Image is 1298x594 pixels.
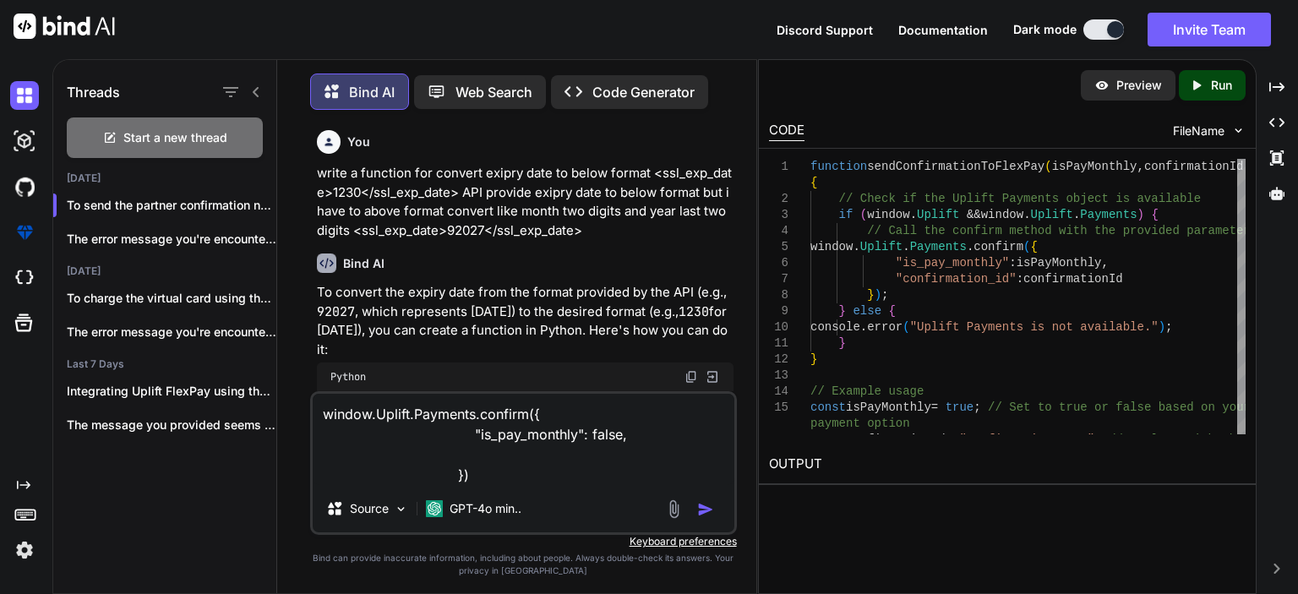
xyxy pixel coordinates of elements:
div: 16 [769,432,788,448]
span: eters [1222,224,1257,237]
p: Keyboard preferences [310,535,737,548]
div: 6 [769,255,788,271]
img: Bind AI [14,14,115,39]
span: Uplift [917,208,959,221]
span: . [903,240,909,253]
span: . [967,240,973,253]
span: window [867,208,909,221]
p: To convert the expiry date from the format provided by the API (e.g., , which represents [DATE]) ... [317,283,734,359]
span: console [810,320,860,334]
div: 8 [769,287,788,303]
h2: [DATE] [53,172,276,185]
span: Start a new thread [123,129,227,146]
img: darkChat [10,81,39,110]
span: // Check if the Uplift Payments object is availabl [839,192,1194,205]
span: } [839,336,846,350]
p: The error message you're encountering, `Uncaught TypeError:... [67,324,276,341]
span: // Call the confirm method with the provided param [867,224,1222,237]
span: Payments [1080,208,1137,221]
span: : [1009,256,1016,270]
span: { [1031,240,1038,253]
img: icon [697,501,714,518]
span: "is_pay_monthly" [896,256,1009,270]
button: Invite Team [1148,13,1271,46]
button: Documentation [898,21,988,39]
span: "confirmation_id" [896,272,1017,286]
span: . [854,240,860,253]
div: 1 [769,159,788,175]
span: if [839,208,854,221]
p: To send the partner confirmation number ... [67,197,276,214]
p: Integrating Uplift FlexPay using the JavaScript SDK... [67,383,276,400]
h2: OUTPUT [759,444,1256,484]
div: 11 [769,335,788,351]
span: Dark mode [1013,21,1077,38]
span: else [854,304,882,318]
span: confirmationId [1023,272,1123,286]
span: true [946,401,974,414]
span: ; [1165,320,1172,334]
span: ( [860,208,867,221]
span: const [810,433,846,446]
div: 7 [769,271,788,287]
span: confirmationId [846,433,946,446]
h6: You [347,134,370,150]
img: cloudideIcon [10,264,39,292]
h2: Last 7 Days [53,357,276,371]
img: GPT-4o mini [426,500,443,517]
span: window [981,208,1023,221]
span: "Uplift Payments is not available." [910,320,1159,334]
div: 2 [769,191,788,207]
span: , [1137,160,1144,173]
div: 13 [769,368,788,384]
p: The message you provided seems to be... [67,417,276,433]
span: "ConfirmationID123" [960,433,1095,446]
span: { [1151,208,1158,221]
span: = [931,401,938,414]
span: . [910,208,917,221]
img: Open in Browser [705,369,720,384]
span: Python [330,370,366,384]
div: 4 [769,223,788,239]
span: isPayMonthly [846,401,931,414]
span: = [946,433,952,446]
span: Documentation [898,23,988,37]
code: 1230 [679,303,709,320]
span: } [867,288,874,302]
p: Code Generator [592,82,695,102]
span: FileName [1173,123,1224,139]
button: Discord Support [777,21,873,39]
span: , [1102,256,1109,270]
div: 12 [769,351,788,368]
span: ( [903,320,909,334]
span: window [810,240,853,253]
img: premium [10,218,39,247]
div: 10 [769,319,788,335]
span: Discord Support [777,23,873,37]
span: Uplift [860,240,903,253]
span: { [889,304,896,318]
span: // Set to true or false based on your [988,401,1251,414]
span: ; [881,288,888,302]
div: 5 [769,239,788,255]
span: ( [1023,240,1030,253]
span: e [1194,192,1201,205]
span: function [810,160,867,173]
p: The error message you're encountering in... [67,231,276,248]
code: 92027 [317,303,355,320]
span: confirmationId [1144,160,1244,173]
span: Payments [910,240,967,253]
span: ; [973,401,980,414]
span: ; [1094,433,1101,446]
span: ) [875,288,881,302]
img: Pick Models [394,502,408,516]
span: ) [1137,208,1144,221]
span: . [860,320,867,334]
span: { [810,176,817,189]
span: confirm [973,240,1023,253]
span: // Replace with the [1109,433,1244,446]
div: 15 [769,400,788,416]
img: settings [10,536,39,564]
p: To charge the virtual card using the... [67,290,276,307]
h6: Bind AI [343,255,384,272]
